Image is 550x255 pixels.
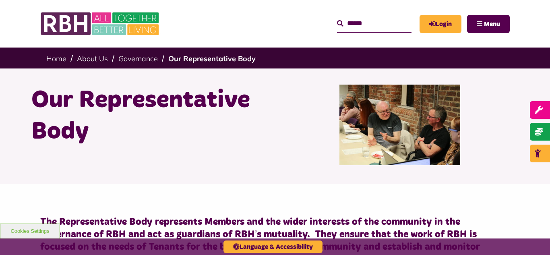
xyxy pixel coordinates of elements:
img: RBH [40,8,161,39]
iframe: Netcall Web Assistant for live chat [514,219,550,255]
a: Our Representative Body [168,54,256,63]
img: Rep Body [339,85,460,165]
a: Governance [118,54,158,63]
span: Menu [484,21,500,27]
a: MyRBH [420,15,461,33]
a: About Us [77,54,108,63]
button: Language & Accessibility [223,240,323,253]
button: Navigation [467,15,510,33]
h1: Our Representative Body [31,85,269,147]
a: Home [46,54,66,63]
